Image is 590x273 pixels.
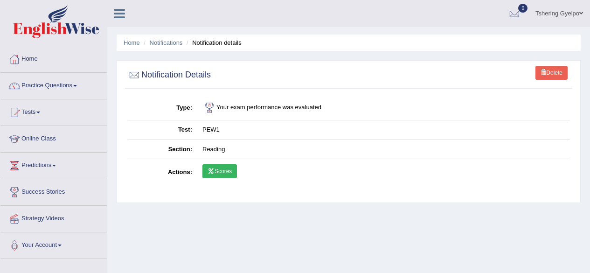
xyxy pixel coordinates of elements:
[0,46,107,70] a: Home
[518,4,528,13] span: 0
[0,99,107,123] a: Tests
[0,232,107,256] a: Your Account
[127,140,197,159] th: Section
[197,120,570,140] td: PEW1
[124,39,140,46] a: Home
[197,96,570,120] td: Your exam performance was evaluated
[127,159,197,186] th: Actions
[150,39,183,46] a: Notifications
[0,126,107,149] a: Online Class
[0,179,107,203] a: Success Stories
[535,66,568,80] a: Delete
[0,153,107,176] a: Predictions
[184,38,242,47] li: Notification details
[127,68,211,82] h2: Notification Details
[0,73,107,96] a: Practice Questions
[127,96,197,120] th: Type
[202,164,237,178] a: Scores
[0,206,107,229] a: Strategy Videos
[127,120,197,140] th: Test
[197,140,570,159] td: Reading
